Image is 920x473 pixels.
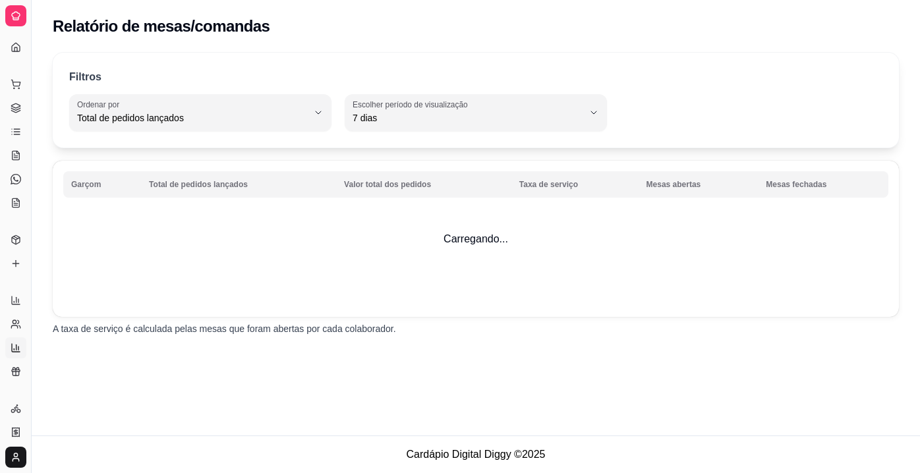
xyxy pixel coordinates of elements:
[69,94,331,131] button: Ordenar porTotal de pedidos lançados
[53,161,899,317] td: Carregando...
[77,111,308,125] span: Total de pedidos lançados
[353,99,472,110] label: Escolher período de visualização
[345,94,607,131] button: Escolher período de visualização7 dias
[77,99,124,110] label: Ordenar por
[69,69,101,85] p: Filtros
[53,16,270,37] h2: Relatório de mesas/comandas
[353,111,583,125] span: 7 dias
[32,435,920,473] footer: Cardápio Digital Diggy © 2025
[53,322,899,335] p: A taxa de serviço é calculada pelas mesas que foram abertas por cada colaborador.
